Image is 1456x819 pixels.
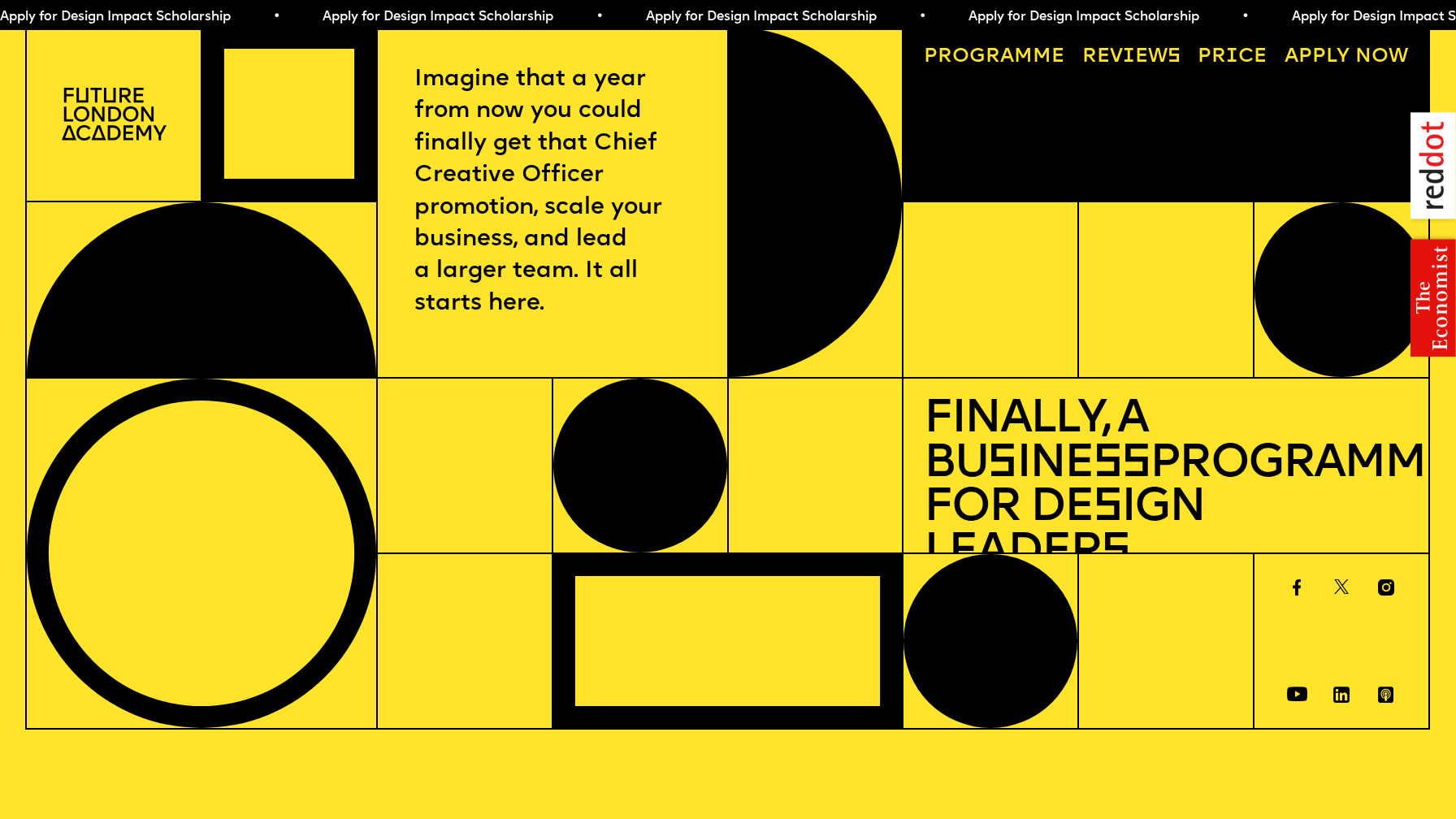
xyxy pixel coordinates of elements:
[914,37,1075,78] a: Programme
[271,11,278,24] span: •
[987,441,1016,487] span: s
[924,398,1408,575] h1: Finally, a Bu ine Programme for De ign Leader
[1101,530,1129,576] span: s
[1093,485,1121,531] span: s
[1000,47,1014,67] span: a
[593,11,600,24] span: •
[1239,11,1246,24] span: •
[1072,37,1190,78] a: Reviews
[1285,47,1298,67] span: A
[1275,37,1419,78] a: Apply now
[1093,441,1150,487] span: ss
[916,11,924,24] span: •
[414,63,691,319] p: Imagine that a year from now you could finally get that Chief Creative Officer promotion, scale y...
[1188,37,1277,78] a: Price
